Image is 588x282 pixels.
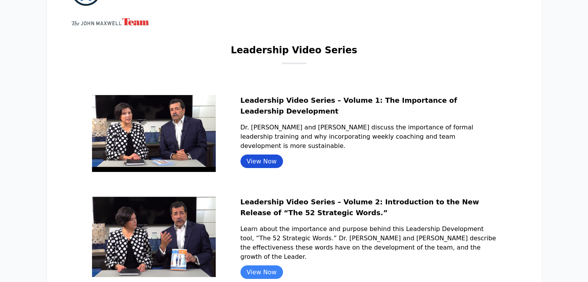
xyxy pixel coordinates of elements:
a: View Now [240,265,283,279]
h2: Leadership Video Series – Volume 1: The Importance of Leadership Development [240,95,496,123]
a: View Now [240,155,283,168]
img: Leadership Video Series – Volume 2 [92,197,216,277]
p: Learn about the importance and purpose behind this Leadership Development tool, “The 52 Strategic... [240,224,496,268]
img: John Maxwell [72,18,149,25]
p: Dr. [PERSON_NAME] and [PERSON_NAME] discuss the importance of formal leadership training and why ... [240,123,496,157]
h1: Leadership Video Series [231,44,357,63]
h2: Leadership Video Series – Volume 2: Introduction to the New Release of “The 52 Strategic Words.” [240,197,496,224]
img: Leadership Video Series – Volume 1: The Importance of Leadership Development [92,95,216,172]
